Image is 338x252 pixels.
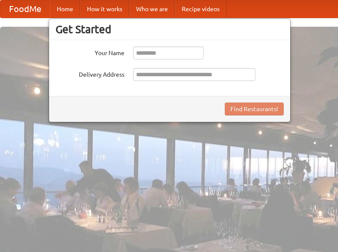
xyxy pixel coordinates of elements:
[175,0,226,18] a: Recipe videos
[56,47,124,57] label: Your Name
[129,0,175,18] a: Who we are
[80,0,129,18] a: How it works
[225,103,284,115] button: Find Restaurants!
[0,0,50,18] a: FoodMe
[56,23,284,36] h3: Get Started
[50,0,80,18] a: Home
[56,68,124,79] label: Delivery Address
